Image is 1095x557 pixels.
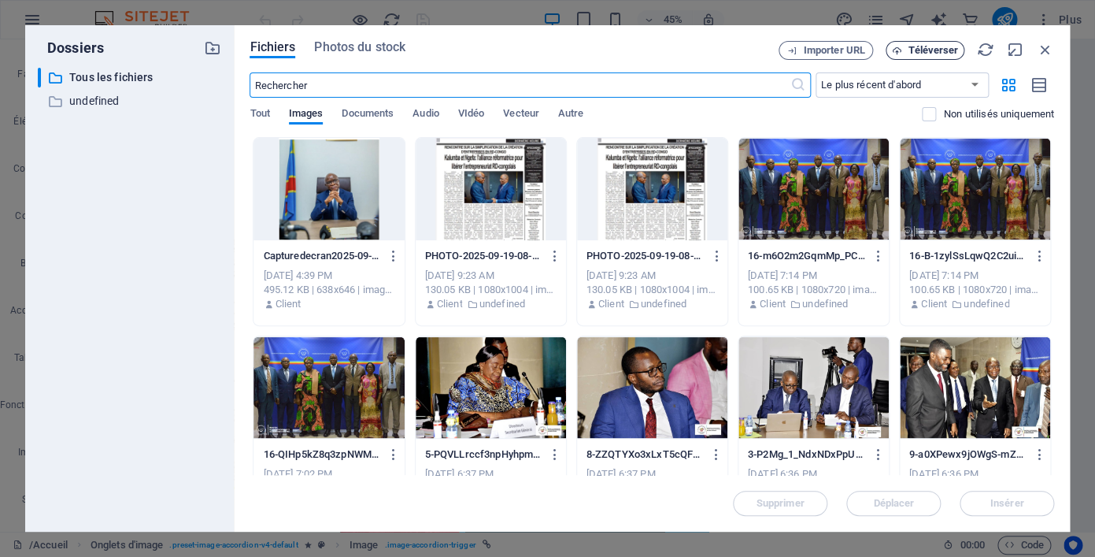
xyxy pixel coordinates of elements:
p: Tous les fichiers [69,69,193,87]
div: [DATE] 7:14 PM [748,269,879,283]
span: Téléverser [908,46,958,55]
span: Audio [412,104,438,126]
div: undefined [38,91,221,111]
i: Réduire [1007,41,1024,58]
div: 130.05 KB | 1080x1004 | image/jpeg [586,283,718,297]
p: Client [760,297,786,311]
div: [DATE] 9:23 AM [425,269,557,283]
i: Fermer [1037,41,1054,58]
div: [DATE] 6:36 PM [748,467,879,481]
div: [DATE] 7:14 PM [909,269,1041,283]
p: undefined [802,297,848,311]
p: 16-QIHp5kZ8q3zpNWM_bUkAbQ.jpeg [263,447,380,462]
div: [DATE] 6:37 PM [586,467,718,481]
div: De: Client | Dossier: undefined [586,297,718,311]
i: Créer un nouveau dossier [204,39,221,57]
span: Vecteur [503,104,539,126]
p: PHOTO-2025-09-19-08-06-03-6Qn9V2toQaxyiLDuEwLzmg.jpg [425,249,542,263]
p: PHOTO-2025-09-19-08-06-03-jyx9ovRVYhRFUe0rundIig.jpg [586,249,704,263]
span: Autre [558,104,583,126]
p: Dossiers [38,38,104,58]
p: Non utilisés uniquement [944,107,1054,121]
span: Fichiers [250,38,295,57]
p: 16-B-1zylSsLqwQ2C2uiAVeyA.jpeg [909,249,1027,263]
span: Tout [250,104,269,126]
span: Photos du stock [314,38,405,57]
div: De: Client | Dossier: undefined [909,297,1041,311]
span: VIdéo [458,104,484,126]
p: undefined [479,297,525,311]
p: 9-a0XPewx9jOWgS-mZVcLX_w.jpeg [909,447,1027,462]
button: Téléverser [886,41,964,60]
p: 3-P2Mg_1_NdxNDxPpUZgH0gw.jpeg [748,447,865,462]
div: [DATE] 7:02 PM [263,467,394,481]
p: Client [598,297,624,311]
div: 100.65 KB | 1080x720 | image/jpeg [748,283,879,297]
div: 130.05 KB | 1080x1004 | image/jpeg [425,283,557,297]
div: [DATE] 6:36 PM [909,467,1041,481]
div: [DATE] 9:23 AM [586,269,718,283]
p: 8-ZZQTYXo3xLxT5cQF831YxQ.jpeg [586,447,704,462]
span: Images [289,104,324,126]
i: Actualiser [977,41,994,58]
div: [DATE] 6:37 PM [425,467,557,481]
p: Client [921,297,947,311]
p: Client [276,297,301,311]
span: Importer URL [803,46,864,55]
p: undefined [641,297,686,311]
p: Capturedecran2025-09-19a15.37.29-hn-DBgOgKkWY0_yuZWsgJQ.png [263,249,380,263]
div: 100.65 KB | 1080x720 | image/jpeg [909,283,1041,297]
div: 495.12 KB | 638x646 | image/png [263,283,394,297]
span: Documents [342,104,394,126]
button: Importer URL [779,41,873,60]
div: [DATE] 4:39 PM [263,269,394,283]
div: ​ [38,68,41,87]
input: Rechercher [250,72,790,98]
p: 5-PQVLLrccf3npHyhpmu3U1w.jpeg [425,447,542,462]
p: Client [437,297,463,311]
p: 16-m6O2m2GqmMp_PClt9KK0jQ.jpeg [748,249,865,263]
p: undefined [69,92,193,110]
p: undefined [964,297,1009,311]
